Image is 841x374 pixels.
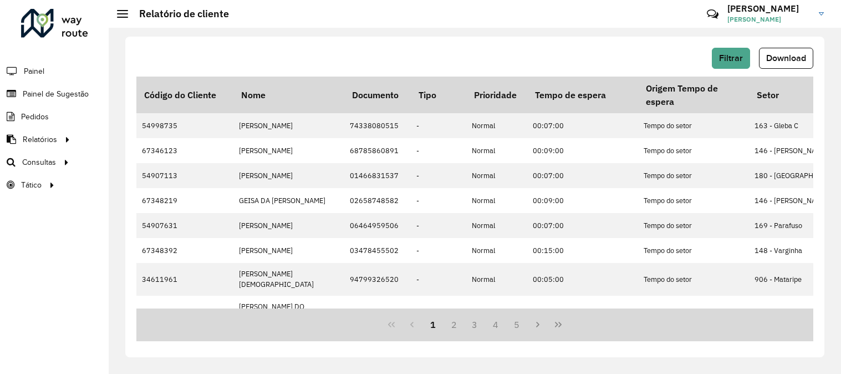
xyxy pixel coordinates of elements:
[344,263,411,295] td: 94799326520
[411,238,466,263] td: -
[233,77,344,113] th: Nome
[23,134,57,145] span: Relatórios
[527,314,548,335] button: Next Page
[136,213,233,238] td: 54907631
[136,263,233,295] td: 34611961
[233,263,344,295] td: [PERSON_NAME][DEMOGRAPHIC_DATA]
[233,296,344,328] td: [PERSON_NAME] DO SACRAMENTO FILHO
[638,163,749,188] td: Tempo do setor
[411,296,466,328] td: -
[344,238,411,263] td: 03478455502
[466,263,527,295] td: Normal
[466,163,527,188] td: Normal
[344,113,411,138] td: 74338080515
[466,213,527,238] td: Normal
[233,188,344,213] td: GEISA DA [PERSON_NAME]
[21,179,42,191] span: Tático
[136,238,233,263] td: 67348392
[527,213,638,238] td: 00:07:00
[444,314,465,335] button: 2
[727,3,811,14] h3: [PERSON_NAME]
[466,77,527,113] th: Prioridade
[344,188,411,213] td: 02658748582
[719,53,743,63] span: Filtrar
[411,113,466,138] td: -
[638,263,749,295] td: Tempo do setor
[527,188,638,213] td: 00:09:00
[136,163,233,188] td: 54907113
[136,138,233,163] td: 67346123
[766,53,806,63] span: Download
[344,163,411,188] td: 01466831537
[506,314,527,335] button: 5
[701,2,725,26] a: Contato Rápido
[344,77,411,113] th: Documento
[128,8,229,20] h2: Relatório de cliente
[466,138,527,163] td: Normal
[411,138,466,163] td: -
[422,314,444,335] button: 1
[638,238,749,263] td: Tempo do setor
[638,188,749,213] td: Tempo do setor
[638,77,749,113] th: Origem Tempo de espera
[233,163,344,188] td: [PERSON_NAME]
[136,77,233,113] th: Código do Cliente
[233,138,344,163] td: [PERSON_NAME]
[638,296,749,328] td: Cadastro do cliente
[527,77,638,113] th: Tempo de espera
[136,113,233,138] td: 54998735
[638,113,749,138] td: Tempo do setor
[411,213,466,238] td: -
[411,163,466,188] td: -
[527,163,638,188] td: 00:07:00
[527,238,638,263] td: 00:15:00
[24,65,44,77] span: Painel
[527,113,638,138] td: 00:07:00
[411,188,466,213] td: -
[466,113,527,138] td: Normal
[233,213,344,238] td: [PERSON_NAME]
[638,213,749,238] td: Tempo do setor
[136,188,233,213] td: 67348219
[712,48,750,69] button: Filtrar
[22,156,56,168] span: Consultas
[466,238,527,263] td: Normal
[548,314,569,335] button: Last Page
[466,296,527,328] td: Normal
[344,296,411,328] td: 56616953572
[411,77,466,113] th: Tipo
[727,14,811,24] span: [PERSON_NAME]
[411,263,466,295] td: -
[344,138,411,163] td: 68785860891
[527,138,638,163] td: 00:09:00
[527,263,638,295] td: 00:05:00
[485,314,506,335] button: 4
[233,238,344,263] td: [PERSON_NAME]
[466,188,527,213] td: Normal
[759,48,813,69] button: Download
[23,88,89,100] span: Painel de Sugestão
[136,296,233,328] td: 54954203
[233,113,344,138] td: [PERSON_NAME]
[527,296,638,328] td: 00:00:00
[638,138,749,163] td: Tempo do setor
[344,213,411,238] td: 06464959506
[21,111,49,123] span: Pedidos
[465,314,486,335] button: 3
